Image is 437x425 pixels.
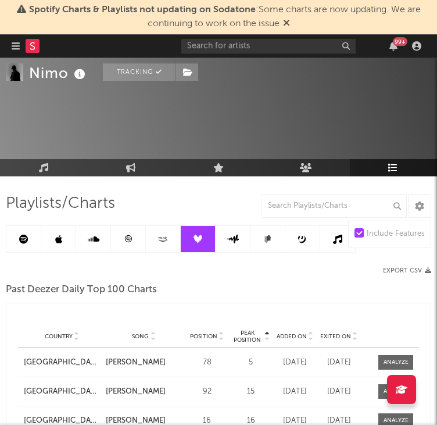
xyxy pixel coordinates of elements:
span: Peak Position [232,330,263,343]
span: : Some charts are now updating. We are continuing to work on the issue [29,5,421,29]
span: Added On [277,333,307,340]
span: Position [190,333,217,340]
span: Song [132,333,149,340]
a: [PERSON_NAME] [106,386,182,398]
span: Past Deezer Daily Top 100 Charts [6,283,157,297]
div: Include Features [367,227,425,241]
div: [DATE] [320,357,358,369]
div: 99 + [393,37,407,46]
button: 99+ [389,41,397,51]
span: Spotify Charts & Playlists not updating on Sodatone [29,5,256,15]
div: 15 [232,386,270,398]
a: [GEOGRAPHIC_DATA] [24,386,100,398]
div: Nimo [29,63,88,83]
input: Search for artists [181,39,356,54]
div: [DATE] [276,357,314,369]
div: [DATE] [276,386,314,398]
a: [GEOGRAPHIC_DATA] [24,357,100,369]
div: 78 [188,357,227,369]
a: [PERSON_NAME] [106,357,182,369]
span: Playlists/Charts [6,197,115,211]
button: Tracking [103,63,175,81]
div: 92 [188,386,227,398]
span: Exited On [320,333,351,340]
div: 5 [232,357,270,369]
span: Dismiss [283,19,290,29]
span: Country [45,333,73,340]
button: Export CSV [383,267,431,274]
input: Search Playlists/Charts [262,194,407,218]
div: [DATE] [320,386,358,398]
